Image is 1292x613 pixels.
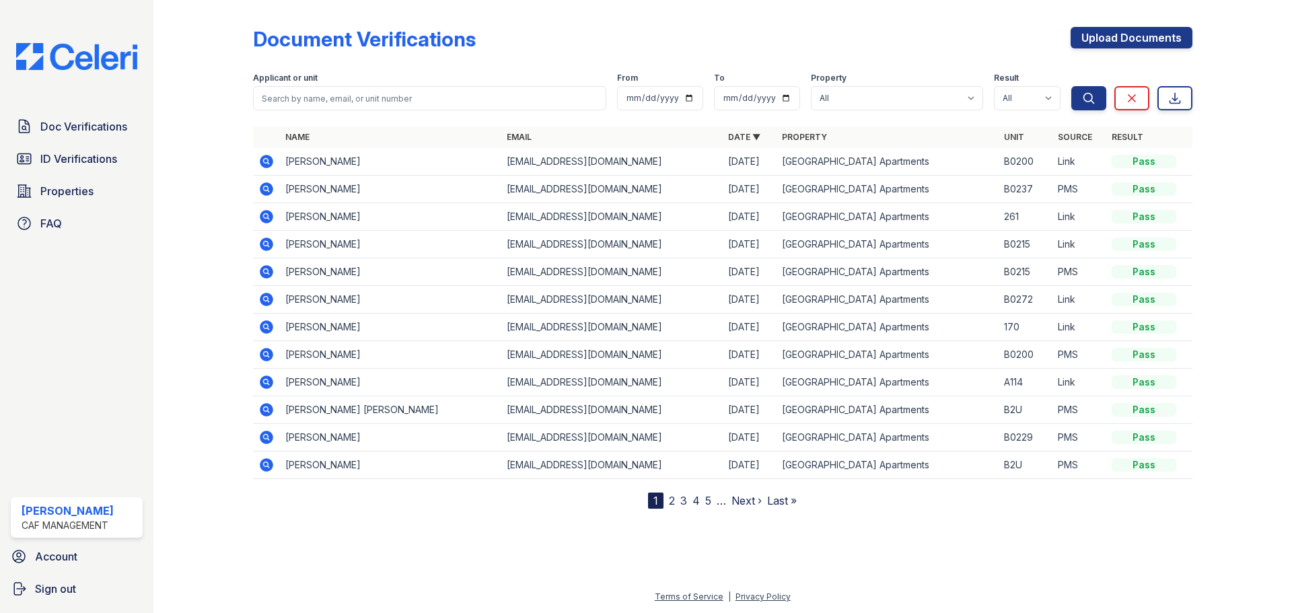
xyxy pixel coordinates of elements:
td: [GEOGRAPHIC_DATA] Apartments [777,369,998,396]
span: ID Verifications [40,151,117,167]
span: Doc Verifications [40,118,127,135]
a: Source [1058,132,1092,142]
td: 170 [999,314,1052,341]
td: [PERSON_NAME] [280,341,501,369]
div: | [728,591,731,602]
td: B0229 [999,424,1052,452]
td: [PERSON_NAME] [280,258,501,286]
span: Properties [40,183,94,199]
label: Result [994,73,1019,83]
a: Doc Verifications [11,113,143,140]
a: Property [782,132,827,142]
div: Document Verifications [253,27,476,51]
div: CAF Management [22,519,114,532]
td: [PERSON_NAME] [280,424,501,452]
div: Pass [1112,431,1176,444]
td: [GEOGRAPHIC_DATA] Apartments [777,314,998,341]
a: Next › [731,494,762,507]
label: Property [811,73,847,83]
td: PMS [1052,452,1106,479]
td: [GEOGRAPHIC_DATA] Apartments [777,176,998,203]
td: [PERSON_NAME] [280,314,501,341]
td: [PERSON_NAME] [280,286,501,314]
td: [GEOGRAPHIC_DATA] Apartments [777,286,998,314]
span: … [717,493,726,509]
td: [DATE] [723,396,777,424]
label: To [714,73,725,83]
td: B0215 [999,231,1052,258]
td: [GEOGRAPHIC_DATA] Apartments [777,452,998,479]
a: FAQ [11,210,143,237]
td: B0200 [999,148,1052,176]
td: B0200 [999,341,1052,369]
td: [DATE] [723,424,777,452]
td: [DATE] [723,176,777,203]
td: [GEOGRAPHIC_DATA] Apartments [777,424,998,452]
td: Link [1052,148,1106,176]
td: [DATE] [723,452,777,479]
div: Pass [1112,293,1176,306]
td: [DATE] [723,231,777,258]
td: [DATE] [723,341,777,369]
a: 2 [669,494,675,507]
td: [EMAIL_ADDRESS][DOMAIN_NAME] [501,176,723,203]
a: Unit [1004,132,1024,142]
a: ID Verifications [11,145,143,172]
td: [DATE] [723,314,777,341]
td: PMS [1052,258,1106,286]
td: [PERSON_NAME] [280,452,501,479]
div: Pass [1112,320,1176,334]
td: PMS [1052,341,1106,369]
td: [PERSON_NAME] [PERSON_NAME] [280,396,501,424]
td: [PERSON_NAME] [280,176,501,203]
td: [GEOGRAPHIC_DATA] Apartments [777,341,998,369]
td: [EMAIL_ADDRESS][DOMAIN_NAME] [501,314,723,341]
td: B0237 [999,176,1052,203]
a: Result [1112,132,1143,142]
td: [DATE] [723,203,777,231]
td: [PERSON_NAME] [280,203,501,231]
div: Pass [1112,155,1176,168]
td: [DATE] [723,258,777,286]
td: [GEOGRAPHIC_DATA] Apartments [777,231,998,258]
td: [GEOGRAPHIC_DATA] Apartments [777,203,998,231]
td: [GEOGRAPHIC_DATA] Apartments [777,396,998,424]
td: [EMAIL_ADDRESS][DOMAIN_NAME] [501,424,723,452]
td: [PERSON_NAME] [280,231,501,258]
a: Terms of Service [655,591,723,602]
td: B2U [999,396,1052,424]
td: A114 [999,369,1052,396]
td: B2U [999,452,1052,479]
td: 261 [999,203,1052,231]
span: Sign out [35,581,76,597]
td: [EMAIL_ADDRESS][DOMAIN_NAME] [501,286,723,314]
a: Date ▼ [728,132,760,142]
td: [EMAIL_ADDRESS][DOMAIN_NAME] [501,341,723,369]
span: FAQ [40,215,62,231]
a: Sign out [5,575,148,602]
div: Pass [1112,375,1176,389]
td: PMS [1052,424,1106,452]
td: [EMAIL_ADDRESS][DOMAIN_NAME] [501,203,723,231]
div: Pass [1112,265,1176,279]
td: [PERSON_NAME] [280,369,501,396]
td: [EMAIL_ADDRESS][DOMAIN_NAME] [501,258,723,286]
div: 1 [648,493,663,509]
td: B0272 [999,286,1052,314]
td: Link [1052,286,1106,314]
td: PMS [1052,176,1106,203]
a: 3 [680,494,687,507]
td: [EMAIL_ADDRESS][DOMAIN_NAME] [501,396,723,424]
a: 5 [705,494,711,507]
td: [PERSON_NAME] [280,148,501,176]
a: Upload Documents [1071,27,1192,48]
div: Pass [1112,238,1176,251]
td: [EMAIL_ADDRESS][DOMAIN_NAME] [501,148,723,176]
td: [EMAIL_ADDRESS][DOMAIN_NAME] [501,231,723,258]
td: Link [1052,231,1106,258]
label: From [617,73,638,83]
div: Pass [1112,182,1176,196]
span: Account [35,548,77,565]
td: [EMAIL_ADDRESS][DOMAIN_NAME] [501,452,723,479]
